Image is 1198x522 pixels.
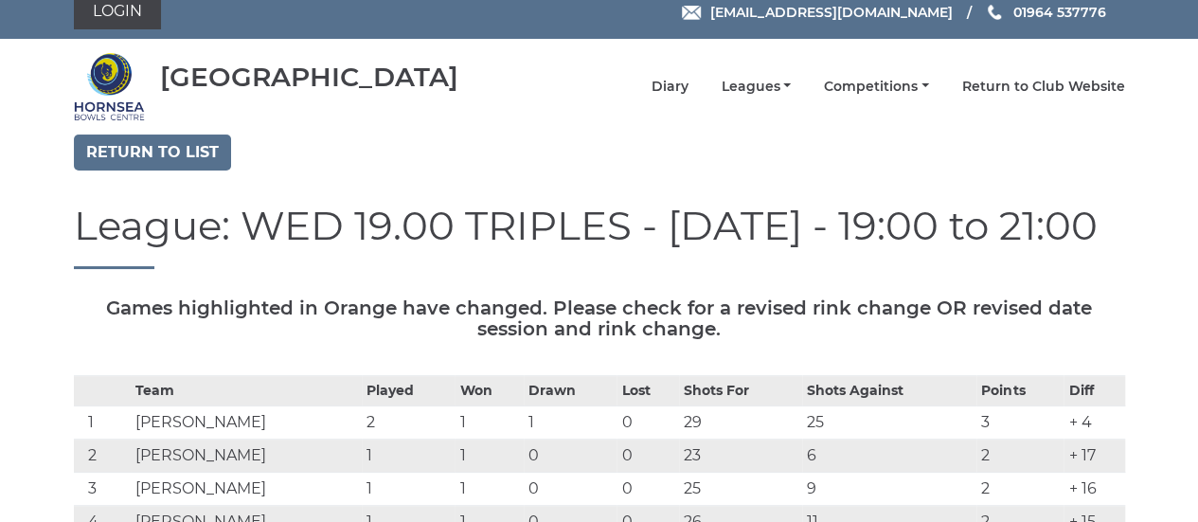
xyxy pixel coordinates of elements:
td: 2 [362,406,456,440]
a: Email [EMAIL_ADDRESS][DOMAIN_NAME] [682,2,952,23]
a: Return to Club Website [962,78,1125,96]
img: Phone us [988,5,1001,20]
div: [GEOGRAPHIC_DATA] [160,63,458,92]
img: Email [682,6,701,20]
td: [PERSON_NAME] [131,406,361,440]
a: Phone us 01964 537776 [985,2,1105,23]
th: Shots Against [802,376,976,406]
a: Leagues [721,78,791,96]
td: + 4 [1064,406,1124,440]
td: 1 [455,473,523,506]
td: 2 [74,440,132,473]
td: 25 [679,473,802,506]
h5: Games highlighted in Orange have changed. Please check for a revised rink change OR revised date ... [74,297,1125,339]
td: [PERSON_NAME] [131,440,361,473]
a: Diary [651,78,688,96]
th: Shots For [679,376,802,406]
td: 1 [524,406,617,440]
th: Won [455,376,523,406]
th: Team [131,376,361,406]
td: 3 [74,473,132,506]
td: 25 [802,406,976,440]
td: + 16 [1064,473,1124,506]
span: [EMAIL_ADDRESS][DOMAIN_NAME] [709,4,952,21]
a: Return to list [74,135,231,171]
a: Competitions [824,78,929,96]
td: 0 [524,440,617,473]
th: Drawn [524,376,617,406]
td: [PERSON_NAME] [131,473,361,506]
th: Lost [617,376,679,406]
span: 01964 537776 [1012,4,1105,21]
th: Points [976,376,1064,406]
td: 0 [524,473,617,506]
td: 1 [362,473,456,506]
td: 0 [617,473,679,506]
h1: League: WED 19.00 TRIPLES - [DATE] - 19:00 to 21:00 [74,204,1125,269]
td: 1 [74,406,132,440]
td: 3 [976,406,1064,440]
td: 1 [362,440,456,473]
td: 2 [976,440,1064,473]
th: Played [362,376,456,406]
td: + 17 [1064,440,1124,473]
td: 23 [679,440,802,473]
img: Hornsea Bowls Centre [74,51,145,122]
td: 0 [617,406,679,440]
td: 2 [976,473,1064,506]
td: 0 [617,440,679,473]
th: Diff [1064,376,1124,406]
td: 29 [679,406,802,440]
td: 1 [455,406,523,440]
td: 6 [802,440,976,473]
td: 9 [802,473,976,506]
td: 1 [455,440,523,473]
